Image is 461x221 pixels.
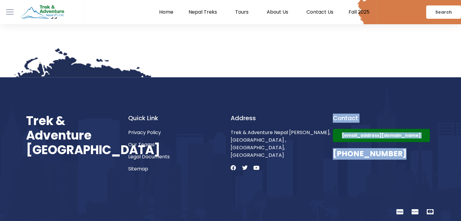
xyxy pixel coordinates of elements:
span: Trek & Adventure Nepal [PERSON_NAME], [GEOGRAPHIC_DATA] ,[GEOGRAPHIC_DATA], [GEOGRAPHIC_DATA] [231,129,333,159]
nav: Menu [84,9,377,15]
span: Privacy Policy [128,129,161,136]
img: Trek & Adventure Nepal [20,4,65,21]
a: Nepal Treks [181,9,228,15]
a: Sitemap [128,165,231,173]
a: Our Teams [128,141,231,148]
h3: [PHONE_NUMBER] [333,148,435,160]
a: About Us [259,9,299,15]
h1: Trek & Adventure [GEOGRAPHIC_DATA] [26,114,98,157]
h4: Contact [333,114,435,123]
span: Our Teams [128,141,155,148]
a: Fall 2025 [341,9,377,15]
a: Legal Documents [128,153,231,160]
a: Contact Us [299,9,341,15]
span: Sitemap [128,165,148,173]
a: Search [426,5,461,19]
h4: Quick Link [128,114,231,123]
a: Privacy Policy [128,129,231,136]
h4: Address [231,114,333,123]
a: Home [152,9,181,15]
span: Legal Documents [128,153,170,160]
a: Tours [228,9,259,15]
span: Search [435,10,452,14]
span: [EMAIL_ADDRESS][DOMAIN_NAME] [342,133,421,137]
a: [EMAIL_ADDRESS][DOMAIN_NAME] [333,129,430,142]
